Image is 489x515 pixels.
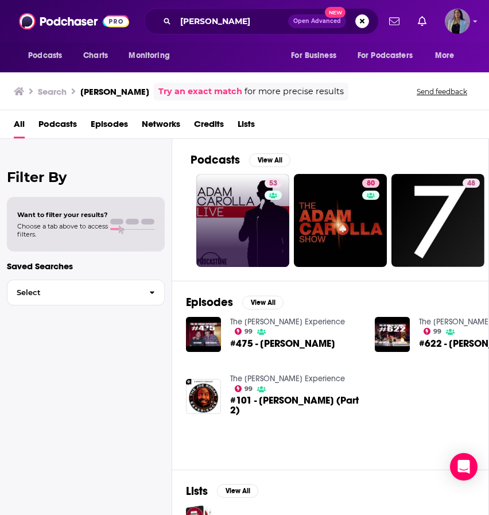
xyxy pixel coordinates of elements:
span: 99 [244,329,253,334]
a: Show notifications dropdown [385,11,404,31]
a: Lists [238,115,255,138]
button: open menu [20,45,77,67]
img: #101 - Adam Carolla (Part 2) [186,379,221,414]
img: #622 - Adam Carolla [375,317,410,352]
a: 48 [463,179,480,188]
button: open menu [350,45,429,67]
button: View All [249,153,290,167]
img: User Profile [445,9,470,34]
span: 99 [433,329,441,334]
span: 80 [367,178,375,189]
button: open menu [427,45,469,67]
button: Open AdvancedNew [288,14,346,28]
a: 80 [362,179,379,188]
span: Podcasts [28,48,62,64]
h3: Search [38,86,67,97]
span: More [435,48,455,64]
button: Send feedback [413,87,471,96]
span: New [325,7,346,18]
h2: Podcasts [191,153,240,167]
span: Open Advanced [293,18,341,24]
span: #101 - [PERSON_NAME] (Part 2) [230,396,361,415]
h2: Filter By [7,169,165,185]
a: EpisodesView All [186,295,284,309]
button: View All [242,296,284,309]
div: Open Intercom Messenger [450,453,478,481]
a: 80 [294,174,387,267]
a: Networks [142,115,180,138]
p: Saved Searches [7,261,165,272]
span: For Business [291,48,336,64]
input: Search podcasts, credits, & more... [176,12,288,30]
a: ListsView All [186,484,258,498]
span: Choose a tab above to access filters. [17,222,108,238]
a: PodcastsView All [191,153,290,167]
a: The Joe Rogan Experience [230,374,345,384]
span: for more precise results [244,85,344,98]
h2: Episodes [186,295,233,309]
h2: Lists [186,484,208,498]
img: #475 - Adam Carolla [186,317,221,352]
span: For Podcasters [358,48,413,64]
span: Select [7,289,140,296]
a: 53 [196,174,289,267]
button: open menu [121,45,184,67]
a: #475 - Adam Carolla [230,339,335,349]
a: Charts [76,45,115,67]
button: Show profile menu [445,9,470,34]
a: #101 - Adam Carolla (Part 2) [230,396,361,415]
span: Charts [83,48,108,64]
a: Try an exact match [158,85,242,98]
a: 99 [235,328,253,335]
a: 48 [391,174,484,267]
a: Episodes [91,115,128,138]
span: 48 [467,178,475,189]
span: Logged in as maria.pina [445,9,470,34]
a: Podcasts [38,115,77,138]
span: Want to filter your results? [17,211,108,219]
span: 99 [244,386,253,392]
a: 99 [235,385,253,392]
button: View All [217,484,258,498]
div: Search podcasts, credits, & more... [144,8,379,34]
a: The Joe Rogan Experience [230,317,345,327]
a: 99 [424,328,442,335]
a: Credits [194,115,224,138]
span: 53 [269,178,277,189]
span: Monitoring [129,48,169,64]
a: All [14,115,25,138]
a: 53 [265,179,282,188]
button: open menu [283,45,351,67]
button: Select [7,280,165,305]
span: #475 - [PERSON_NAME] [230,339,335,349]
a: Show notifications dropdown [413,11,431,31]
img: Podchaser - Follow, Share and Rate Podcasts [19,10,129,32]
h3: [PERSON_NAME] [80,86,149,97]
